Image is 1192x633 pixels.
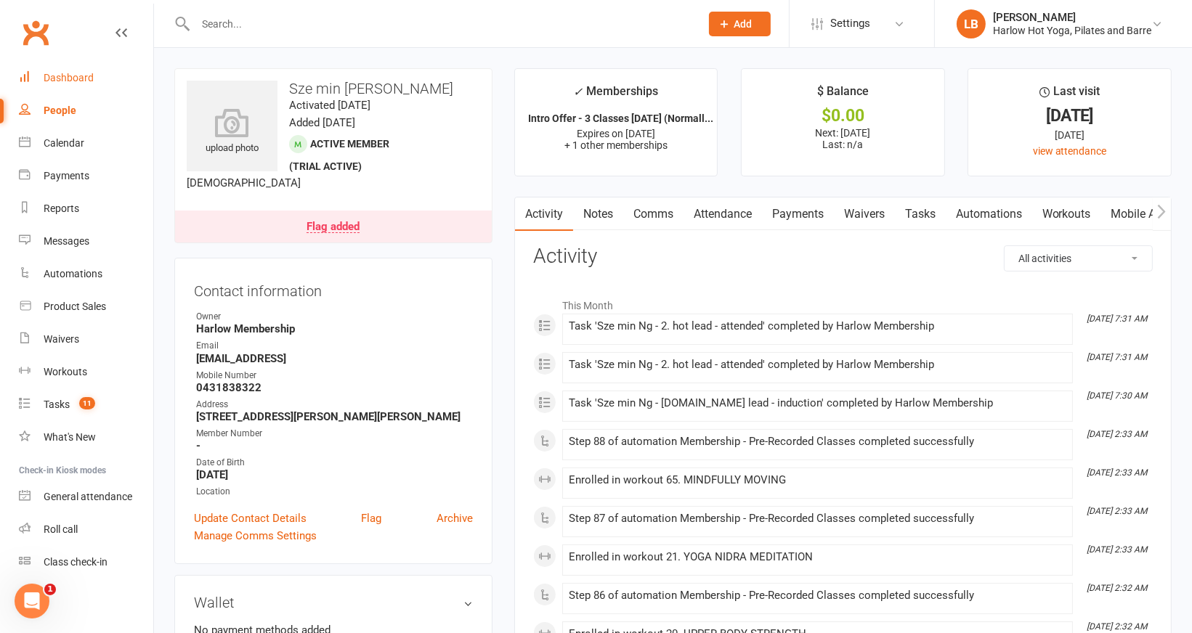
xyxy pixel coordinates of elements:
a: Tasks 11 [19,388,153,421]
a: Archive [437,510,473,527]
i: [DATE] 7:30 AM [1087,391,1147,401]
a: Dashboard [19,62,153,94]
strong: [EMAIL_ADDRESS] [196,352,473,365]
div: $0.00 [755,108,931,123]
span: 11 [79,397,95,409]
div: Enrolled in workout 65. MINDFULLY MOVING [569,474,1066,486]
a: Product Sales [19,290,153,323]
iframe: Intercom live chat [15,584,49,618]
a: Activity [515,197,573,231]
a: Calendar [19,127,153,160]
div: Dashboard [44,72,94,83]
div: [DATE] [981,108,1158,123]
div: People [44,105,76,116]
a: Workouts [19,356,153,388]
i: [DATE] 2:33 AM [1087,467,1147,478]
a: Roll call [19,513,153,546]
div: [DATE] [981,127,1158,143]
a: Messages [19,225,153,258]
a: Waivers [834,197,895,231]
i: [DATE] 2:33 AM [1087,506,1147,516]
div: Flag added [307,221,360,233]
p: Next: [DATE] Last: n/a [755,127,931,150]
a: Workouts [1032,197,1101,231]
div: Task 'Sze min Ng - [DOMAIN_NAME] lead - induction' completed by Harlow Membership [569,397,1066,409]
i: [DATE] 7:31 AM [1087,314,1147,324]
div: Payments [44,170,89,181]
div: Harlow Hot Yoga, Pilates and Barre [993,24,1151,37]
time: Added [DATE] [289,116,355,129]
div: LB [957,9,986,38]
a: Payments [762,197,834,231]
span: Settings [830,7,870,40]
h3: Sze min [PERSON_NAME] [187,81,480,97]
div: Calendar [44,137,84,149]
div: upload photo [187,108,277,156]
i: [DATE] 2:33 AM [1087,544,1147,555]
div: Location [196,485,473,499]
i: [DATE] 2:32 AM [1087,621,1147,632]
span: [DEMOGRAPHIC_DATA] [187,176,301,189]
div: Waivers [44,333,79,345]
div: Member Number [196,427,473,441]
div: What's New [44,431,96,443]
a: Manage Comms Settings [194,527,317,544]
strong: [DATE] [196,468,473,481]
a: Waivers [19,323,153,356]
h3: Contact information [194,277,473,299]
div: Reports [44,203,79,214]
span: Expires on [DATE] [577,128,655,139]
div: Enrolled in workout 21. YOGA NIDRA MEDITATION [569,551,1066,563]
strong: Intro Offer - 3 Classes [DATE] (Normall... [528,113,713,124]
a: Update Contact Details [194,510,307,527]
a: Class kiosk mode [19,546,153,579]
button: Add [709,12,771,36]
a: Automations [19,258,153,290]
a: Automations [946,197,1032,231]
div: Last visit [1039,82,1100,108]
div: Tasks [44,399,70,410]
div: Automations [44,268,102,279]
a: Comms [623,197,684,231]
strong: - [196,439,473,452]
div: $ Balance [817,82,869,108]
i: [DATE] 2:33 AM [1087,429,1147,439]
a: People [19,94,153,127]
h3: Activity [533,245,1153,268]
a: Notes [573,197,623,231]
i: ✓ [573,85,583,99]
a: Clubworx [17,15,54,51]
div: Step 88 of automation Membership - Pre-Recorded Classes completed successfully [569,436,1066,448]
a: Mobile App [1101,197,1180,231]
span: Active member (trial active) [289,138,389,172]
div: Messages [44,235,89,247]
div: Task 'Sze min Ng - 2. hot lead - attended' completed by Harlow Membership [569,320,1066,332]
i: [DATE] 7:31 AM [1087,352,1147,362]
div: Owner [196,310,473,324]
a: Payments [19,160,153,192]
input: Search... [191,14,690,34]
div: Memberships [573,82,658,109]
a: General attendance kiosk mode [19,481,153,513]
strong: 0431838322 [196,381,473,394]
li: This Month [533,290,1153,314]
strong: Harlow Membership [196,322,473,335]
div: Step 87 of automation Membership - Pre-Recorded Classes completed successfully [569,512,1066,525]
a: Attendance [684,197,762,231]
div: Address [196,398,473,412]
strong: [STREET_ADDRESS][PERSON_NAME][PERSON_NAME] [196,410,473,423]
div: Email [196,339,473,353]
div: Class check-in [44,556,108,568]
h3: Wallet [194,595,473,610]
div: Workouts [44,366,87,377]
div: Product Sales [44,301,106,312]
div: Date of Birth [196,456,473,470]
span: 1 [44,584,56,595]
a: What's New [19,421,153,454]
a: Flag [361,510,381,527]
a: view attendance [1033,145,1107,157]
div: Mobile Number [196,369,473,383]
div: Task 'Sze min Ng - 2. hot lead - attended' completed by Harlow Membership [569,359,1066,371]
span: Add [734,18,753,30]
div: Roll call [44,523,78,535]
